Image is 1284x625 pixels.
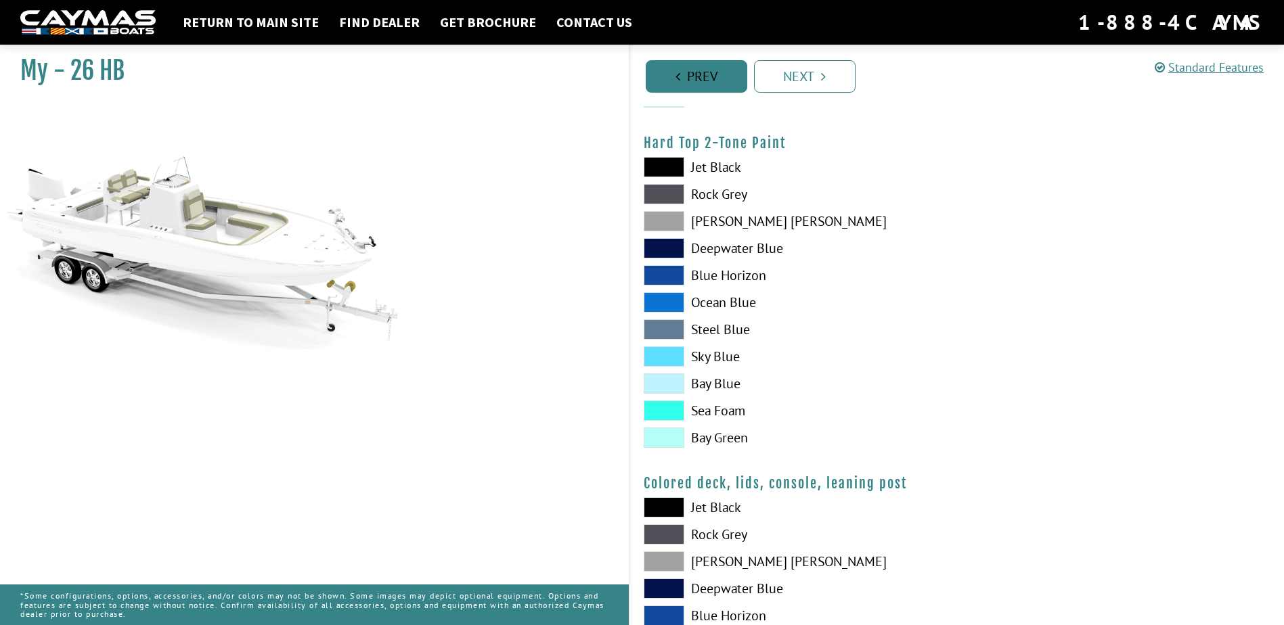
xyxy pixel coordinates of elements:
label: Deepwater Blue [644,238,944,258]
div: 1-888-4CAYMAS [1078,7,1264,37]
label: Jet Black [644,157,944,177]
label: Bay Green [644,427,944,448]
h1: My - 26 HB [20,55,595,86]
img: white-logo-c9c8dbefe5ff5ceceb0f0178aa75bf4bb51f6bca0971e226c86eb53dfe498488.png [20,10,156,35]
a: Next [754,60,856,93]
a: Standard Features [1155,60,1264,75]
label: Ocean Blue [644,292,944,312]
a: Get Brochure [433,14,543,31]
p: *Some configurations, options, accessories, and/or colors may not be shown. Some images may depic... [20,584,608,625]
label: Rock Grey [644,524,944,545]
label: Sky Blue [644,346,944,367]
label: [PERSON_NAME] [PERSON_NAME] [644,211,944,231]
label: Sea Foam [644,400,944,421]
label: Deepwater Blue [644,578,944,599]
a: Find Dealer [332,14,426,31]
label: Bay Blue [644,373,944,394]
label: Steel Blue [644,319,944,340]
h4: Colored deck, lids, console, leaning post [644,475,1271,492]
label: Blue Horizon [644,265,944,285]
a: Return to main site [176,14,326,31]
a: Contact Us [550,14,639,31]
label: Rock Grey [644,184,944,204]
a: Prev [646,60,747,93]
label: [PERSON_NAME] [PERSON_NAME] [644,551,944,572]
label: Jet Black [644,497,944,517]
h4: Hard Top 2-Tone Paint [644,135,1271,152]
